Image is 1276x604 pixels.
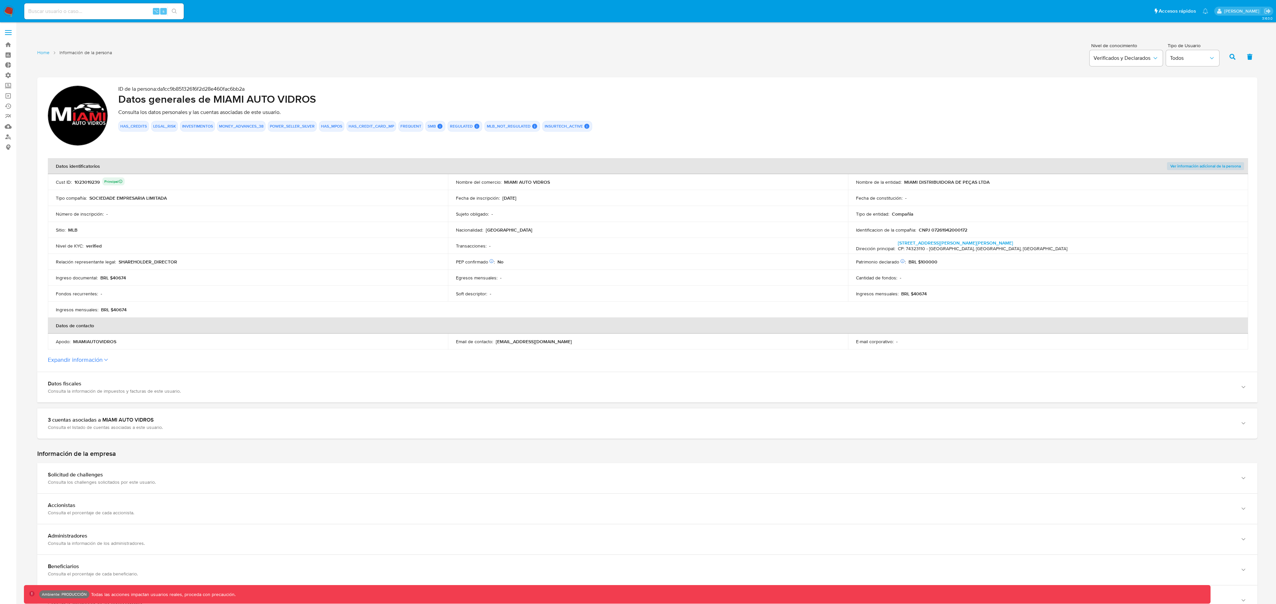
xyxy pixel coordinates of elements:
[1090,50,1163,66] button: Verificados y Declarados
[59,50,112,56] span: Información de la persona
[1094,55,1152,61] span: Verificados y Declarados
[1166,50,1219,66] button: Todos
[42,593,87,596] p: Ambiente: PRODUCCIÓN
[1168,43,1221,48] span: Tipo de Usuario
[1224,8,1262,14] p: leandrojossue.ramirez@mercadolibre.com.co
[1203,8,1208,14] a: Notificaciones
[1170,55,1209,61] span: Todos
[154,8,159,14] span: ⌥
[167,7,181,16] button: search-icon
[1091,43,1162,48] span: Nivel de conocimiento
[37,47,112,65] nav: List of pages
[1159,8,1196,15] span: Accesos rápidos
[37,50,50,56] a: Home
[162,8,164,14] span: s
[89,591,236,598] p: Todas las acciones impactan usuarios reales, proceda con precaución.
[24,7,184,16] input: Buscar usuario o caso...
[1264,8,1271,15] a: Salir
